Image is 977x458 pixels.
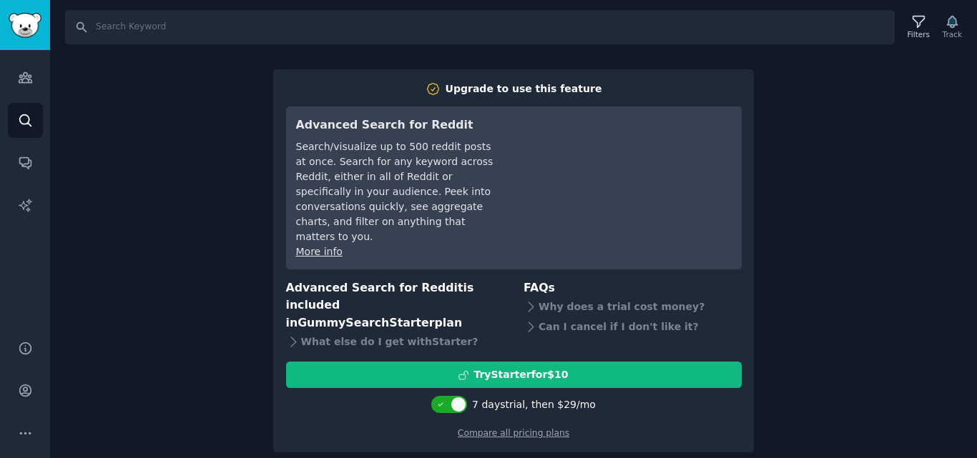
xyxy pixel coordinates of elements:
[298,316,434,329] span: GummySearch Starter
[65,10,895,44] input: Search Keyword
[286,279,504,332] h3: Advanced Search for Reddit is included in plan
[517,116,732,224] iframe: YouTube video player
[524,279,742,297] h3: FAQs
[908,29,930,39] div: Filters
[296,246,343,257] a: More info
[472,397,596,412] div: 7 days trial, then $ 29 /mo
[458,428,569,438] a: Compare all pricing plans
[296,116,497,134] h3: Advanced Search for Reddit
[9,13,41,38] img: GummySearch logo
[473,367,568,382] div: Try Starter for $10
[286,362,742,388] button: TryStarterfor$10
[286,332,504,352] div: What else do I get with Starter ?
[524,317,742,337] div: Can I cancel if I don't like it?
[524,297,742,317] div: Why does a trial cost money?
[446,81,602,96] div: Upgrade to use this feature
[296,139,497,244] div: Search/visualize up to 500 reddit posts at once. Search for any keyword across Reddit, either in ...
